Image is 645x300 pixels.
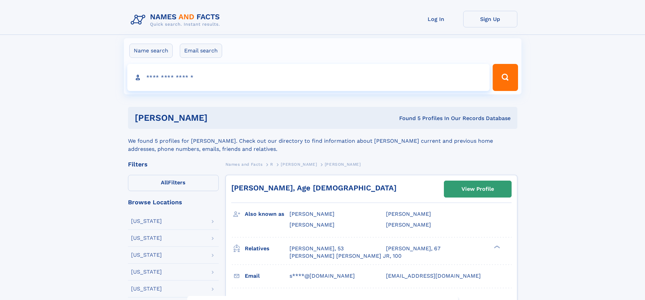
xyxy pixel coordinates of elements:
[386,245,440,252] a: [PERSON_NAME], 67
[131,269,162,275] div: [US_STATE]
[131,286,162,292] div: [US_STATE]
[289,211,335,217] span: [PERSON_NAME]
[409,11,463,27] a: Log In
[281,160,317,168] a: [PERSON_NAME]
[245,243,289,254] h3: Relatives
[161,179,168,186] span: All
[131,235,162,241] div: [US_STATE]
[127,64,490,91] input: search input
[128,161,219,167] div: Filters
[131,252,162,258] div: [US_STATE]
[135,114,303,122] h1: [PERSON_NAME]
[245,208,289,220] h3: Also known as
[129,44,173,58] label: Name search
[386,273,481,279] span: [EMAIL_ADDRESS][DOMAIN_NAME]
[461,181,494,197] div: View Profile
[493,64,518,91] button: Search Button
[289,245,344,252] a: [PERSON_NAME], 53
[463,11,517,27] a: Sign Up
[386,222,431,228] span: [PERSON_NAME]
[325,162,361,167] span: [PERSON_NAME]
[281,162,317,167] span: [PERSON_NAME]
[225,160,263,168] a: Names and Facts
[270,162,273,167] span: R
[245,270,289,282] h3: Email
[128,175,219,191] label: Filters
[270,160,273,168] a: R
[289,252,402,260] a: [PERSON_NAME] [PERSON_NAME] JR, 100
[492,245,500,249] div: ❯
[444,181,511,197] a: View Profile
[128,129,517,153] div: We found 5 profiles for [PERSON_NAME]. Check out our directory to find information about [PERSON_...
[180,44,222,58] label: Email search
[289,222,335,228] span: [PERSON_NAME]
[386,211,431,217] span: [PERSON_NAME]
[131,218,162,224] div: [US_STATE]
[231,184,396,192] a: [PERSON_NAME], Age [DEMOGRAPHIC_DATA]
[128,199,219,205] div: Browse Locations
[128,11,225,29] img: Logo Names and Facts
[303,115,511,122] div: Found 5 Profiles In Our Records Database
